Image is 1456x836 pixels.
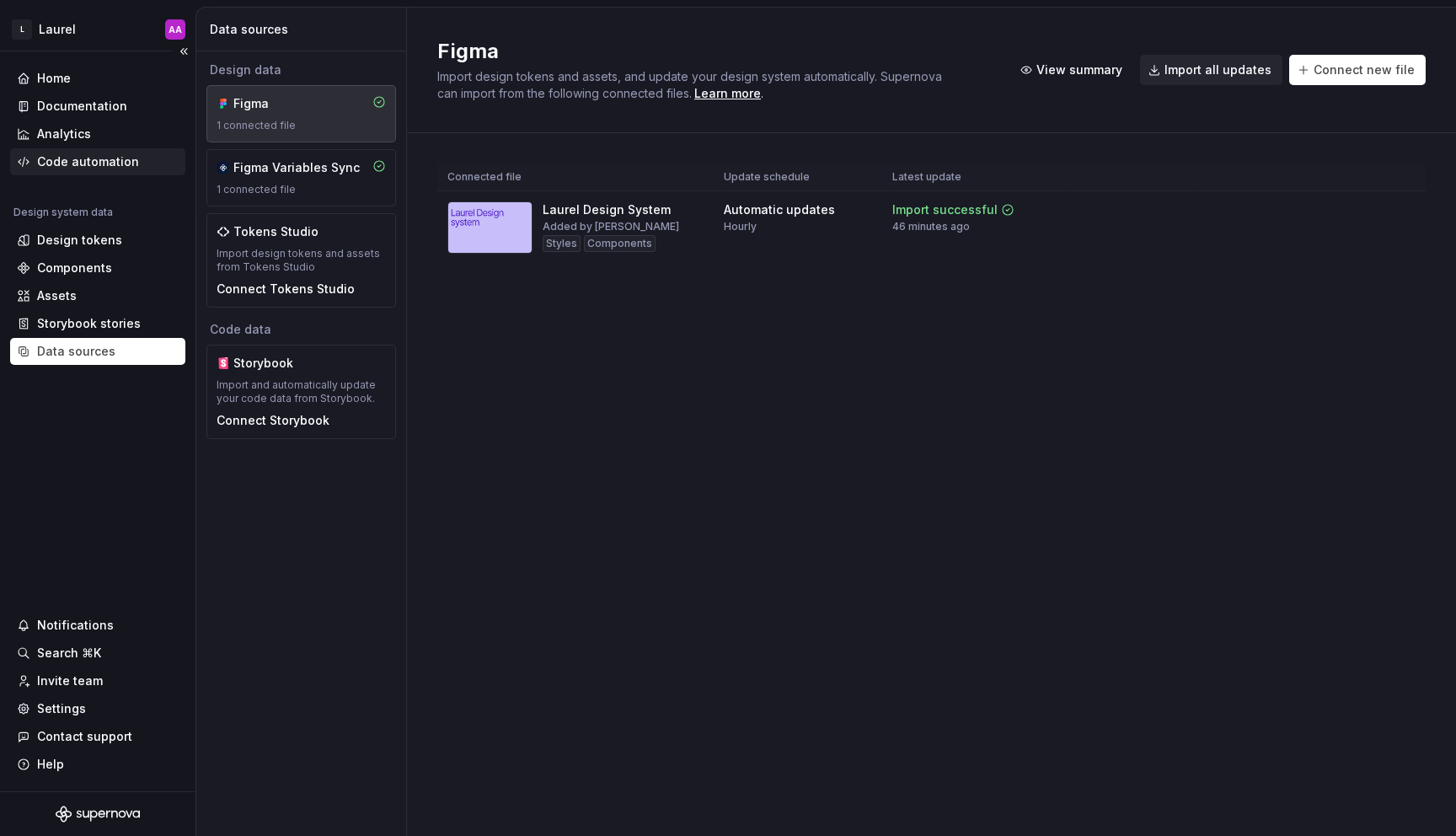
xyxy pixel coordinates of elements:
a: Data sources [10,338,185,365]
h2: Figma [437,38,992,65]
div: Search ⌘K [37,645,101,662]
a: Settings [10,695,185,722]
a: Invite team [10,667,185,694]
button: Notifications [10,612,185,639]
th: Connected file [437,163,714,191]
a: Storybook stories [10,310,185,337]
div: Contact support [37,728,132,745]
div: 1 connected file [217,119,386,132]
div: Design tokens [37,232,122,249]
div: 1 connected file [217,183,386,196]
div: Analytics [37,126,91,142]
div: AA [169,23,182,36]
button: LLaurelAA [3,11,192,47]
button: Connect new file [1289,55,1426,85]
div: Import design tokens and assets from Tokens Studio [217,247,386,274]
button: Collapse sidebar [172,40,195,63]
div: Help [37,756,64,773]
button: View summary [1012,55,1133,85]
span: Connect new file [1314,62,1415,78]
a: Assets [10,282,185,309]
div: Assets [37,287,77,304]
a: Documentation [10,93,185,120]
div: Styles [543,235,581,252]
div: Storybook [233,355,314,372]
div: L [12,19,32,40]
a: Components [10,255,185,281]
span: Import design tokens and assets, and update your design system automatically. Supernova can impor... [437,69,945,100]
div: Components [584,235,656,252]
div: Figma Variables Sync [233,159,360,176]
div: Figma [233,95,314,112]
div: Settings [37,700,86,717]
div: Import and automatically update your code data from Storybook. [217,378,386,405]
span: View summary [1036,62,1122,78]
div: Documentation [37,98,127,115]
div: Design data [206,62,396,78]
div: Design system data [13,206,113,219]
span: . [692,88,763,100]
a: Code automation [10,148,185,175]
div: Data sources [37,343,115,360]
div: Components [37,260,112,276]
div: Import successful [892,201,998,218]
button: Search ⌘K [10,640,185,667]
a: Figma1 connected file [206,85,396,142]
div: Storybook stories [37,315,141,332]
div: Laurel Design System [543,201,671,218]
a: Analytics [10,121,185,147]
div: Tokens Studio [233,223,318,240]
div: Notifications [37,617,114,634]
th: Latest update [882,163,1057,191]
span: Import all updates [1164,62,1271,78]
button: Import all updates [1140,55,1282,85]
div: 46 minutes ago [892,220,970,233]
a: Learn more [694,85,761,102]
svg: Supernova Logo [56,806,140,823]
div: Hourly [724,220,757,233]
div: Data sources [210,21,399,38]
button: Connect Storybook [217,412,329,429]
div: Laurel [39,21,76,38]
div: Automatic updates [724,201,835,218]
a: Figma Variables Sync1 connected file [206,149,396,206]
a: Home [10,65,185,92]
div: Code data [206,321,396,338]
div: Home [37,70,71,87]
div: Invite team [37,673,103,689]
a: StorybookImport and automatically update your code data from Storybook.Connect Storybook [206,345,396,439]
button: Contact support [10,723,185,750]
button: Connect Tokens Studio [217,281,355,297]
button: Help [10,751,185,778]
div: Added by [PERSON_NAME] [543,220,679,233]
a: Tokens StudioImport design tokens and assets from Tokens StudioConnect Tokens Studio [206,213,396,308]
a: Design tokens [10,227,185,254]
div: Code automation [37,153,139,170]
th: Update schedule [714,163,882,191]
